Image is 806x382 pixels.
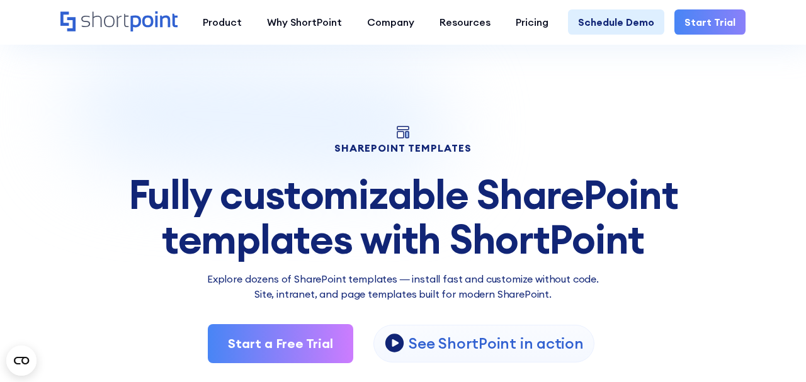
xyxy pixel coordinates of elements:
[254,9,355,35] a: Why ShortPoint
[355,9,427,35] a: Company
[60,11,178,33] a: Home
[60,143,746,152] h1: SHAREPOINT TEMPLATES
[60,172,746,261] div: Fully customizable SharePoint templates with ShortPoint
[440,14,491,30] div: Resources
[503,9,561,35] a: Pricing
[267,14,342,30] div: Why ShortPoint
[743,322,806,382] iframe: Chat Widget
[190,9,254,35] a: Product
[568,9,664,35] a: Schedule Demo
[409,334,583,353] p: See ShortPoint in action
[60,271,746,301] p: Explore dozens of SharePoint templates — install fast and customize without code. Site, intranet,...
[674,9,746,35] a: Start Trial
[427,9,503,35] a: Resources
[6,345,37,376] button: Open CMP widget
[367,14,414,30] div: Company
[203,14,242,30] div: Product
[208,324,353,363] a: Start a Free Trial
[373,325,594,362] a: open lightbox
[516,14,548,30] div: Pricing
